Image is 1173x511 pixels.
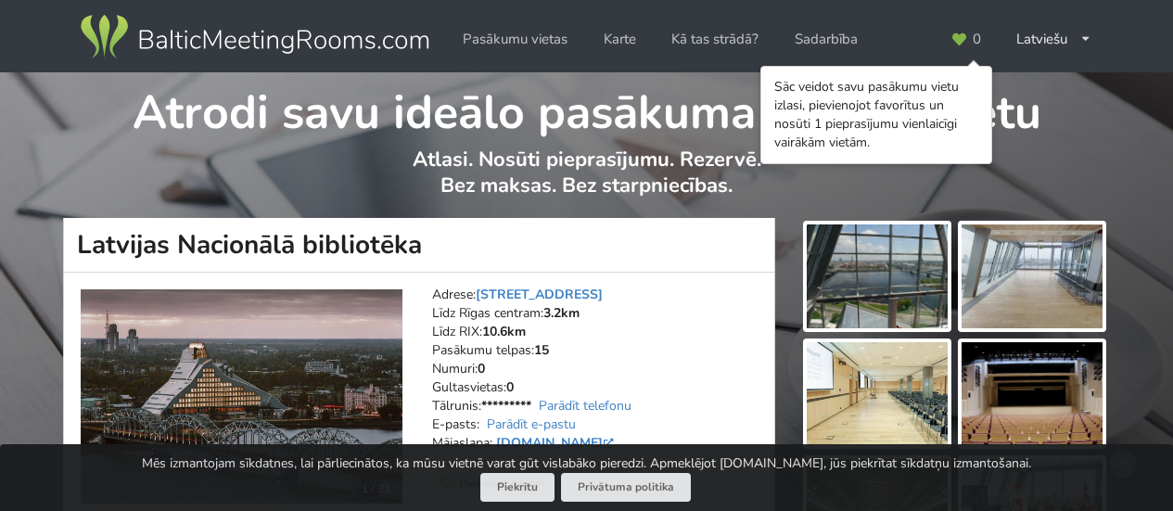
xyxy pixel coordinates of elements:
[962,342,1103,446] img: Latvijas Nacionālā bibliotēka | Rīga | Pasākumu vieta - galerijas bilde
[658,21,771,57] a: Kā tas strādā?
[64,147,1109,218] p: Atlasi. Nosūti pieprasījumu. Rezervē. Bez maksas. Bez starpniecības.
[81,289,402,505] img: Konferenču centrs | Rīga | Latvijas Nacionālā bibliotēka
[480,473,555,502] button: Piekrītu
[476,286,603,303] a: [STREET_ADDRESS]
[482,323,526,340] strong: 10.6km
[973,32,981,46] span: 0
[561,473,691,502] a: Privātuma politika
[1003,21,1104,57] div: Latviešu
[807,342,948,446] img: Latvijas Nacionālā bibliotēka | Rīga | Pasākumu vieta - galerijas bilde
[539,397,631,415] a: Parādīt telefonu
[496,434,618,452] a: [DOMAIN_NAME]
[543,304,580,322] strong: 3.2km
[450,21,580,57] a: Pasākumu vietas
[534,341,549,359] strong: 15
[63,218,775,273] h1: Latvijas Nacionālā bibliotēka
[591,21,649,57] a: Karte
[478,360,485,377] strong: 0
[77,11,432,63] img: Baltic Meeting Rooms
[432,286,761,471] address: Adrese: Līdz Rīgas centram: Līdz RIX: Pasākumu telpas: Numuri: Gultasvietas: Tālrunis: E-pasts: M...
[807,224,948,328] img: Latvijas Nacionālā bibliotēka | Rīga | Pasākumu vieta - galerijas bilde
[81,289,402,505] a: Konferenču centrs | Rīga | Latvijas Nacionālā bibliotēka 1 / 31
[782,21,871,57] a: Sadarbība
[487,415,576,433] a: Parādīt e-pastu
[962,224,1103,328] img: Latvijas Nacionālā bibliotēka | Rīga | Pasākumu vieta - galerijas bilde
[774,78,978,152] div: Sāc veidot savu pasākumu vietu izlasi, pievienojot favorītus un nosūti 1 pieprasījumu vienlaicīgi...
[64,72,1109,143] h1: Atrodi savu ideālo pasākuma norises vietu
[506,378,514,396] strong: 0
